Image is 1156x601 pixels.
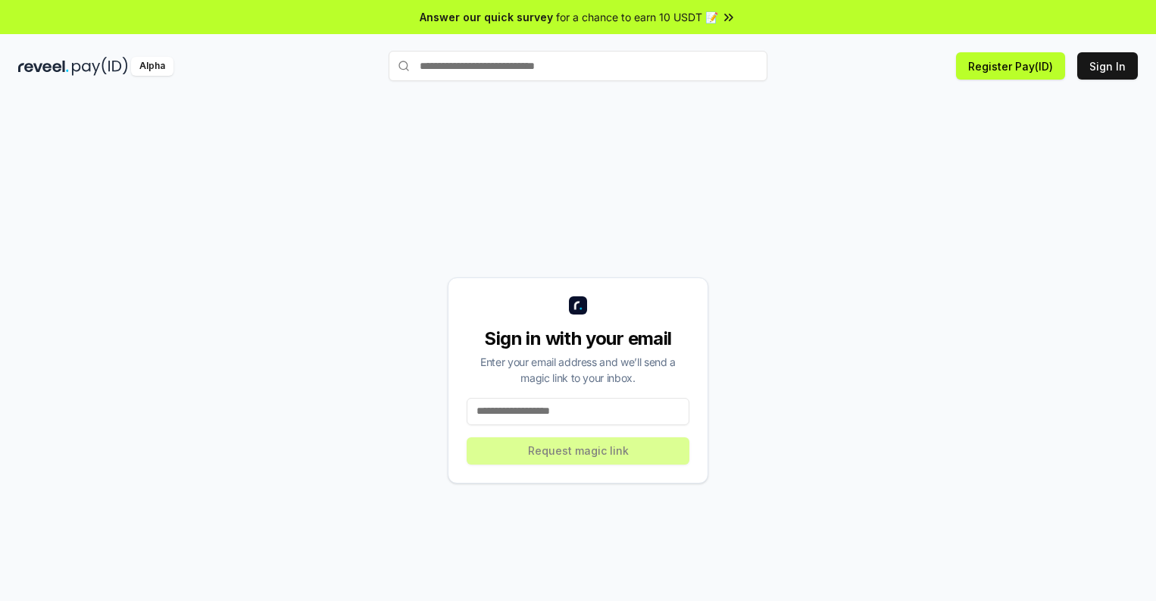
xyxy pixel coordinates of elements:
div: Alpha [131,57,173,76]
button: Sign In [1077,52,1138,80]
img: pay_id [72,57,128,76]
span: for a chance to earn 10 USDT 📝 [556,9,718,25]
div: Sign in with your email [467,327,689,351]
img: logo_small [569,296,587,315]
img: reveel_dark [18,57,69,76]
span: Answer our quick survey [420,9,553,25]
button: Register Pay(ID) [956,52,1065,80]
div: Enter your email address and we’ll send a magic link to your inbox. [467,354,689,386]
